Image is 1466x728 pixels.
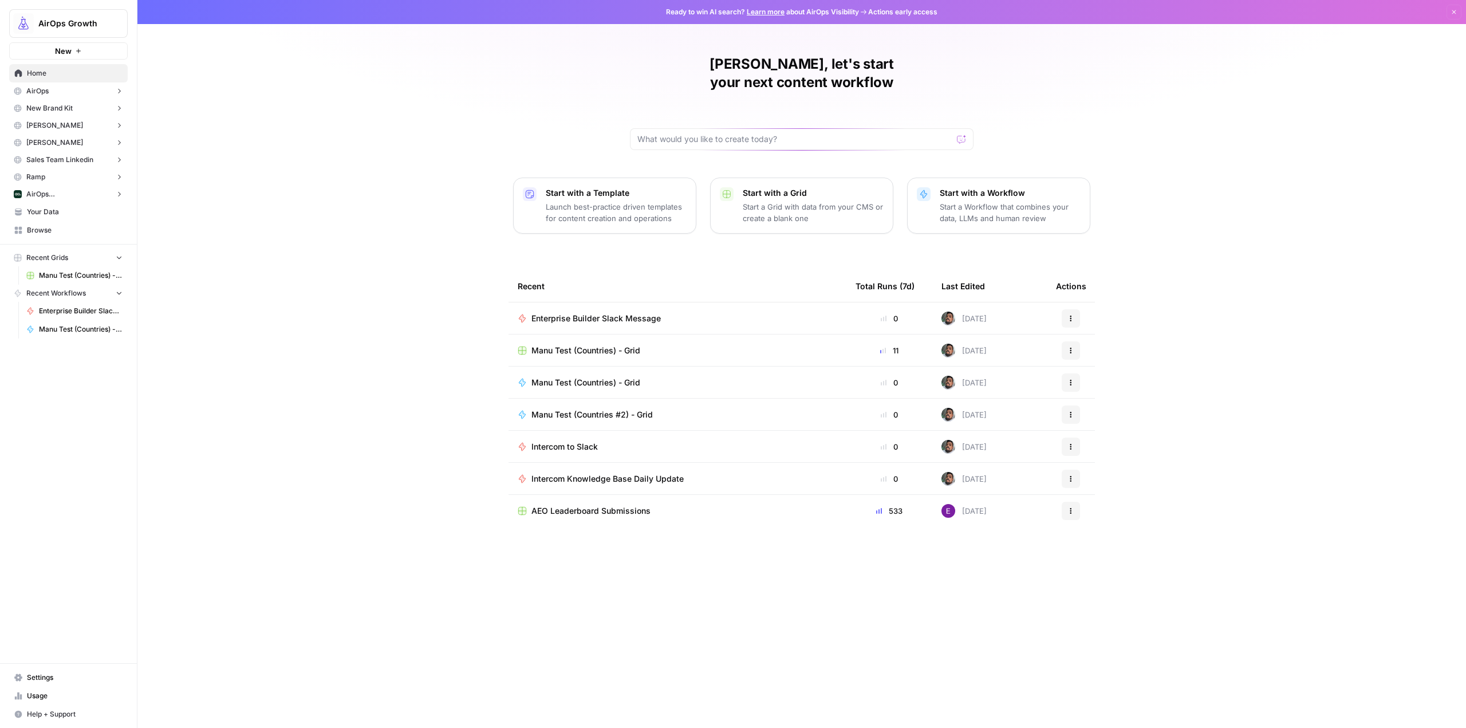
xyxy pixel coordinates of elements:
button: Start with a WorkflowStart a Workflow that combines your data, LLMs and human review [907,178,1090,234]
div: 0 [856,313,923,324]
a: Home [9,64,128,82]
span: Intercom to Slack [531,441,598,452]
span: Manu Test (Countries) - Grid [39,324,123,335]
span: Sales Team Linkedin [26,155,93,165]
span: AirOps Growth [38,18,108,29]
button: Ramp [9,168,128,186]
span: Recent Grids [26,253,68,263]
span: Ready to win AI search? about AirOps Visibility [666,7,859,17]
span: Settings [27,672,123,683]
span: Actions early access [868,7,937,17]
a: Manu Test (Countries) - Grid [518,377,837,388]
img: u93l1oyz1g39q1i4vkrv6vz0p6p4 [941,344,955,357]
div: Actions [1056,270,1086,302]
a: Intercom to Slack [518,441,837,452]
span: Intercom Knowledge Base Daily Update [531,473,684,485]
button: AirOps [9,82,128,100]
button: [PERSON_NAME] [9,117,128,134]
div: 0 [856,409,923,420]
a: Settings [9,668,128,687]
a: Enterprise Builder Slack Message [21,302,128,320]
img: u93l1oyz1g39q1i4vkrv6vz0p6p4 [941,312,955,325]
span: Recent Workflows [26,288,86,298]
span: Your Data [27,207,123,217]
p: Start a Workflow that combines your data, LLMs and human review [940,201,1081,224]
span: Enterprise Builder Slack Message [531,313,661,324]
span: AEO Leaderboard Submissions [531,505,651,517]
img: u93l1oyz1g39q1i4vkrv6vz0p6p4 [941,472,955,486]
button: Recent Workflows [9,285,128,302]
span: [PERSON_NAME] [26,137,83,148]
p: Start a Grid with data from your CMS or create a blank one [743,201,884,224]
span: [PERSON_NAME] [26,120,83,131]
div: [DATE] [941,312,987,325]
span: AirOps [26,86,49,96]
button: AirOps ([GEOGRAPHIC_DATA]) [9,186,128,203]
p: Launch best-practice driven templates for content creation and operations [546,201,687,224]
button: Help + Support [9,705,128,723]
button: Recent Grids [9,249,128,266]
button: Sales Team Linkedin [9,151,128,168]
img: tb834r7wcu795hwbtepf06oxpmnl [941,504,955,518]
a: Usage [9,687,128,705]
button: Start with a TemplateLaunch best-practice driven templates for content creation and operations [513,178,696,234]
a: Manu Test (Countries) - Grid [518,345,837,356]
span: Usage [27,691,123,701]
button: Start with a GridStart a Grid with data from your CMS or create a blank one [710,178,893,234]
input: What would you like to create today? [637,133,952,145]
span: Manu Test (Countries) - Grid [531,377,640,388]
div: [DATE] [941,472,987,486]
img: AirOps Growth Logo [13,13,34,34]
button: [PERSON_NAME] [9,134,128,151]
div: 0 [856,473,923,485]
div: [DATE] [941,376,987,389]
p: Start with a Template [546,187,687,199]
span: Manu Test (Countries) - Grid [39,270,123,281]
span: Help + Support [27,709,123,719]
span: Ramp [26,172,45,182]
a: Manu Test (Countries) - Grid [21,266,128,285]
a: Manu Test (Countries) - Grid [21,320,128,339]
span: New Brand Kit [26,103,73,113]
span: Manu Test (Countries) - Grid [531,345,640,356]
a: Intercom Knowledge Base Daily Update [518,473,837,485]
div: 11 [856,345,923,356]
div: 533 [856,505,923,517]
a: Learn more [747,7,785,16]
div: Recent [518,270,837,302]
h1: [PERSON_NAME], let's start your next content workflow [630,55,974,92]
img: yjux4x3lwinlft1ym4yif8lrli78 [14,190,22,198]
span: Browse [27,225,123,235]
div: 0 [856,441,923,452]
a: AEO Leaderboard Submissions [518,505,837,517]
div: [DATE] [941,408,987,422]
p: Start with a Grid [743,187,884,199]
span: AirOps ([GEOGRAPHIC_DATA]) [26,189,111,199]
span: Manu Test (Countries #2) - Grid [531,409,653,420]
div: [DATE] [941,344,987,357]
div: 0 [856,377,923,388]
div: [DATE] [941,440,987,454]
span: Enterprise Builder Slack Message [39,306,123,316]
button: Workspace: AirOps Growth [9,9,128,38]
a: Enterprise Builder Slack Message [518,313,837,324]
p: Start with a Workflow [940,187,1081,199]
span: New [55,45,72,57]
div: Total Runs (7d) [856,270,915,302]
img: u93l1oyz1g39q1i4vkrv6vz0p6p4 [941,408,955,422]
a: Your Data [9,203,128,221]
button: New Brand Kit [9,100,128,117]
div: Last Edited [941,270,985,302]
a: Manu Test (Countries #2) - Grid [518,409,837,420]
img: u93l1oyz1g39q1i4vkrv6vz0p6p4 [941,440,955,454]
button: New [9,42,128,60]
a: Browse [9,221,128,239]
div: [DATE] [941,504,987,518]
img: u93l1oyz1g39q1i4vkrv6vz0p6p4 [941,376,955,389]
span: Home [27,68,123,78]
